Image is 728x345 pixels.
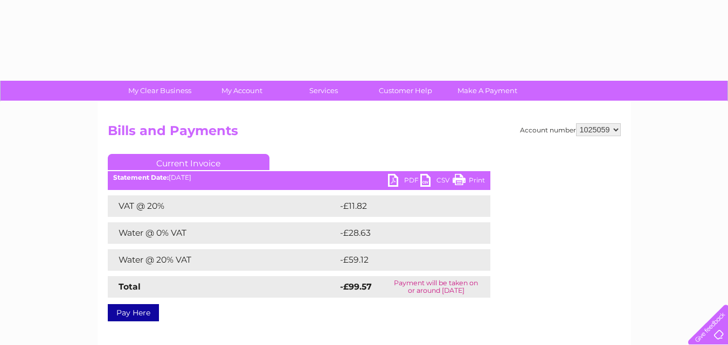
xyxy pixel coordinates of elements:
[108,123,621,144] h2: Bills and Payments
[115,81,204,101] a: My Clear Business
[361,81,450,101] a: Customer Help
[119,281,141,292] strong: Total
[279,81,368,101] a: Services
[520,123,621,136] div: Account number
[108,304,159,321] a: Pay Here
[113,173,169,181] b: Statement Date:
[108,195,337,217] td: VAT @ 20%
[388,174,420,189] a: PDF
[197,81,286,101] a: My Account
[337,249,469,271] td: -£59.12
[443,81,532,101] a: Make A Payment
[382,276,490,298] td: Payment will be taken on or around [DATE]
[337,222,470,244] td: -£28.63
[420,174,453,189] a: CSV
[108,154,269,170] a: Current Invoice
[108,222,337,244] td: Water @ 0% VAT
[340,281,372,292] strong: -£99.57
[108,174,490,181] div: [DATE]
[337,195,468,217] td: -£11.82
[108,249,337,271] td: Water @ 20% VAT
[453,174,485,189] a: Print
